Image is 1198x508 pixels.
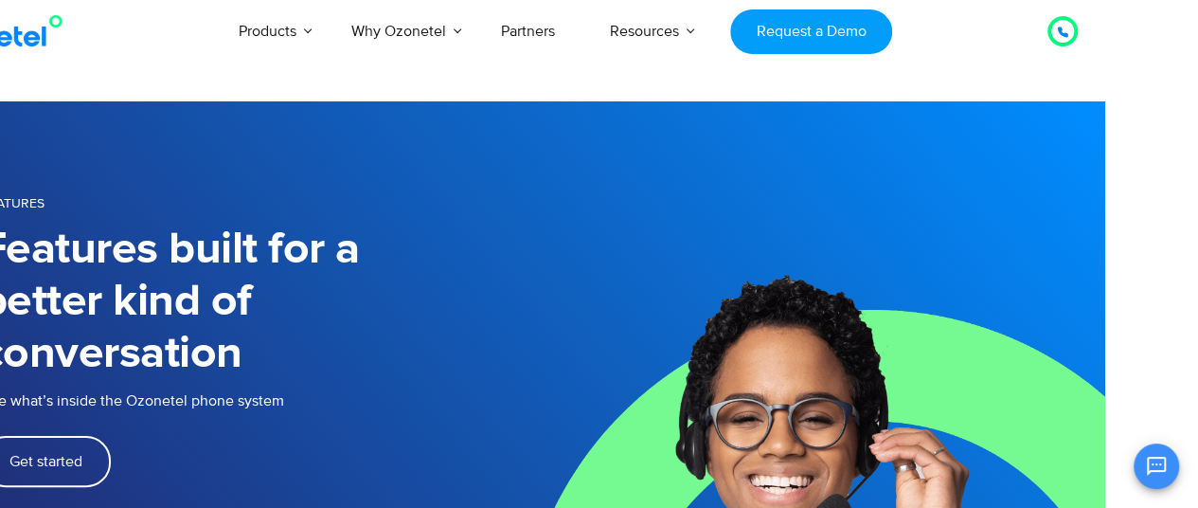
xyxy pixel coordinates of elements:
button: Open chat [1134,444,1179,489]
span: Get started [9,454,82,469]
a: Request a Demo [730,9,892,54]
